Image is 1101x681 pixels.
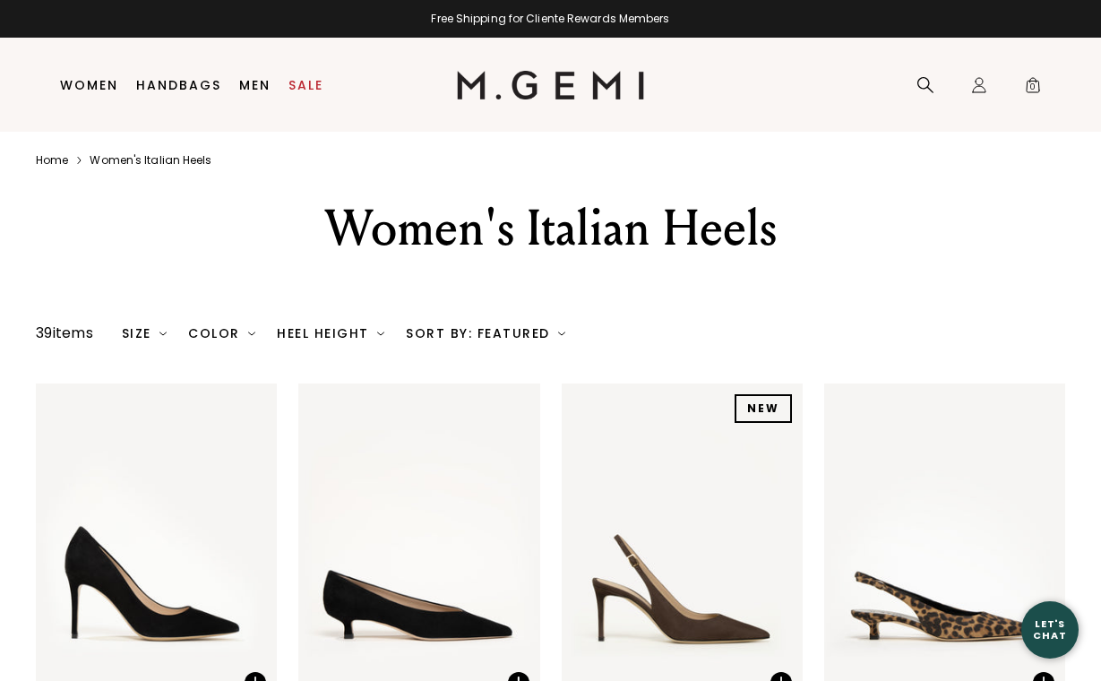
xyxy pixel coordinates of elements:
[1024,80,1042,98] span: 0
[188,326,255,340] div: Color
[377,330,384,337] img: chevron-down.svg
[36,323,93,344] div: 39 items
[36,153,68,168] a: Home
[1021,618,1079,641] div: Let's Chat
[219,196,883,261] div: Women's Italian Heels
[60,78,118,92] a: Women
[288,78,323,92] a: Sale
[136,78,221,92] a: Handbags
[457,71,644,99] img: M.Gemi
[239,78,271,92] a: Men
[159,330,167,337] img: chevron-down.svg
[122,326,168,340] div: Size
[248,330,255,337] img: chevron-down.svg
[558,330,565,337] img: chevron-down.svg
[90,153,211,168] a: Women's italian heels
[735,394,792,423] div: NEW
[406,326,565,340] div: Sort By: Featured
[277,326,384,340] div: Heel Height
